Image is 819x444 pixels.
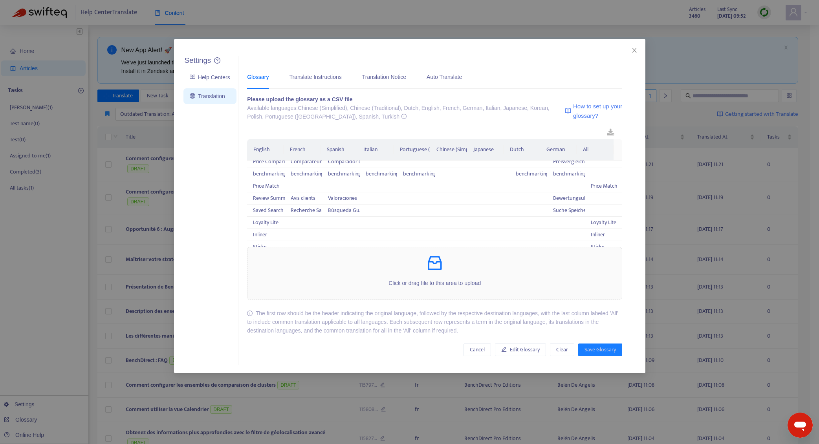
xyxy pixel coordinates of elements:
[516,170,542,178] div: benchmarking
[291,206,317,215] div: Recherche Sauvergardée
[394,139,430,161] th: Portuguese ([GEOGRAPHIC_DATA])
[328,157,354,166] div: Comparador de Precios
[253,170,279,178] div: benchmarking
[247,104,563,121] div: Available languages: Chinese (Simplified), Chinese (Traditional), Dutch, English, French, German,...
[577,139,613,161] th: All
[185,56,211,65] h5: Settings
[467,139,504,161] th: Japanese
[291,170,317,178] div: benchmarking
[631,47,638,53] span: close
[464,344,491,356] button: Cancel
[247,95,563,104] div: Please upload the glossary as a CSV file
[550,344,574,356] button: Clear
[553,194,579,203] div: Bewertungsübersicht
[253,230,279,239] div: Inliner
[247,247,622,300] span: inboxClick or drag file to this area to upload
[540,139,577,161] th: German
[328,194,354,203] div: Valoraciones
[630,46,639,55] button: Close
[427,73,462,81] div: Auto Translate
[501,347,507,352] span: edit
[247,279,622,287] p: Click or drag file to this area to upload
[573,102,622,120] span: How to set up your glossary?
[253,218,279,227] div: Loyalty Lite
[253,182,279,190] div: Price Match
[591,243,617,251] div: Sticky
[284,139,320,161] th: French
[214,57,220,64] a: question-circle
[366,170,392,178] div: benchmarking
[591,182,617,190] div: Price Match
[565,95,622,127] a: How to set up your glossary?
[247,139,284,161] th: English
[190,74,230,80] a: Help Centers
[253,157,279,166] div: Price Comparison
[504,139,540,161] th: Dutch
[253,206,279,215] div: Saved Search
[578,344,622,356] button: Save Glossary
[430,139,467,161] th: Chinese (Simplified)
[328,206,354,215] div: Búsqueda Guardada
[291,194,317,203] div: Avis clients
[253,243,279,251] div: Sticky
[247,73,269,81] div: Glossary
[291,157,317,166] div: Comparateur de prix
[328,170,354,178] div: benchmarking
[321,139,357,161] th: Spanish
[591,230,617,239] div: Inliner
[362,73,406,81] div: Translation Notice
[591,218,617,227] div: Loyalty Lite
[425,254,444,272] span: inbox
[553,157,579,166] div: Preisvergleich
[247,311,253,316] span: info-circle
[553,170,579,178] div: benchmarking
[788,413,813,438] iframe: Button to launch messaging window
[565,108,571,114] img: image-link
[247,309,622,335] div: The first row should be the header indicating the original language, followed by the respective d...
[253,194,279,203] div: Review Summary
[403,170,429,178] div: benchmarking
[190,93,225,99] a: Translation
[289,73,341,81] div: Translate Instructions
[553,206,579,215] div: Suche Speichern
[357,139,394,161] th: Italian
[470,345,485,354] span: Cancel
[556,345,568,354] span: Clear
[495,344,546,356] button: Edit Glossary
[510,345,540,354] span: Edit Glossary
